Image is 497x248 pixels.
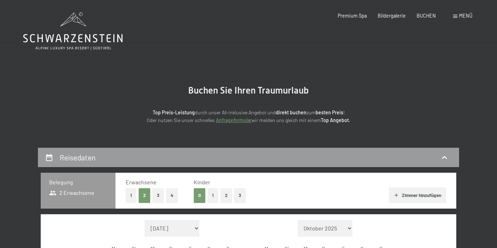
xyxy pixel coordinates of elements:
button: 0 [194,188,205,203]
strong: Top Angebot. [321,117,350,123]
button: 1 [126,188,137,203]
span: Buchen Sie Ihren Traumurlaub [188,85,309,96]
button: 2 [220,188,232,203]
h2: Reisedaten [60,153,95,162]
p: durch unser All-inklusive Angebot und zum ! Oder nutzen Sie unser schnelles wir melden uns gleich... [94,109,403,125]
button: 1 [207,188,218,203]
a: Bildergalerie [378,13,406,19]
strong: Top Preis-Leistung [153,109,195,115]
span: Menü [459,13,472,19]
span: Erwachsene [126,179,157,185]
h3: Belegung [49,178,107,186]
button: 2 [139,188,150,203]
button: 3 [234,188,246,203]
button: Zimmer hinzufügen [389,187,446,203]
span: 2 Erwachsene [49,189,94,197]
strong: direkt buchen [276,109,306,115]
a: Anfrageformular [216,117,252,123]
span: Kinder [194,179,210,185]
button: 4 [166,188,178,203]
button: 3 [152,188,164,203]
a: Premium Spa [338,13,367,19]
a: BUCHEN [417,13,436,19]
strong: besten Preis [316,109,343,115]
